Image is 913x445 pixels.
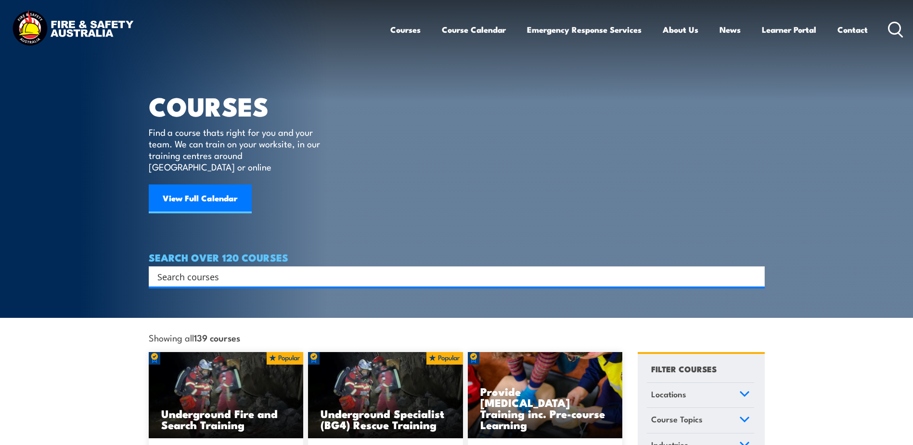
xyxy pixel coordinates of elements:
img: Underground mine rescue [308,352,463,439]
p: Find a course thats right for you and your team. We can train on your worksite, in our training c... [149,126,324,172]
a: Locations [647,383,754,408]
a: View Full Calendar [149,184,252,213]
h3: Provide [MEDICAL_DATA] Training inc. Pre-course Learning [480,386,610,430]
a: Course Calendar [442,17,506,42]
h4: FILTER COURSES [651,362,717,375]
span: Locations [651,388,686,401]
h3: Underground Fire and Search Training [161,408,291,430]
a: News [720,17,741,42]
span: Course Topics [651,413,703,426]
a: Course Topics [647,408,754,433]
img: Underground mine rescue [149,352,304,439]
a: Courses [390,17,421,42]
h3: Underground Specialist (BG4) Rescue Training [321,408,450,430]
a: Contact [837,17,868,42]
span: Showing all [149,332,240,342]
a: About Us [663,17,698,42]
form: Search form [159,270,746,283]
input: Search input [157,269,744,284]
a: Provide [MEDICAL_DATA] Training inc. Pre-course Learning [468,352,623,439]
a: Learner Portal [762,17,816,42]
button: Search magnifier button [748,270,761,283]
h1: COURSES [149,94,334,117]
img: Low Voltage Rescue and Provide CPR [468,352,623,439]
a: Emergency Response Services [527,17,642,42]
h4: SEARCH OVER 120 COURSES [149,252,765,262]
strong: 139 courses [194,331,240,344]
a: Underground Specialist (BG4) Rescue Training [308,352,463,439]
a: Underground Fire and Search Training [149,352,304,439]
